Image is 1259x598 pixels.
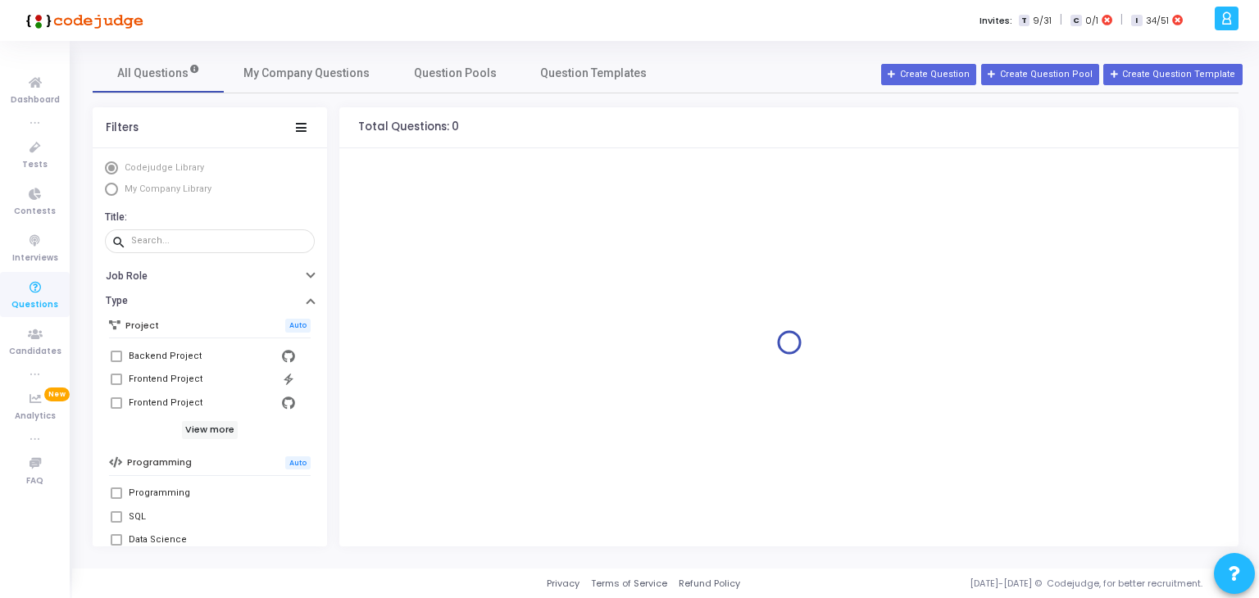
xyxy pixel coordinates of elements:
[106,295,128,307] h6: Type
[540,65,647,82] span: Question Templates
[182,421,239,439] h6: View more
[881,64,976,85] button: Create Question
[106,270,148,283] h6: Job Role
[740,577,1239,591] div: [DATE]-[DATE] © Codejudge, for better recruitment.
[129,507,146,527] div: SQL
[105,161,315,200] mat-radio-group: Select Library
[243,65,370,82] span: My Company Questions
[981,64,1099,85] button: Create Question Pool
[26,474,43,488] span: FAQ
[20,4,143,37] img: logo
[11,93,60,107] span: Dashboard
[285,319,311,333] span: Auto
[117,65,200,82] span: All Questions
[125,320,159,331] h6: Project
[129,483,190,503] div: Programming
[1146,14,1169,28] span: 34/51
[1103,64,1242,85] button: Create Question Template
[129,530,187,550] div: Data Science
[679,577,740,591] a: Refund Policy
[129,393,202,413] div: Frontend Project
[106,121,139,134] div: Filters
[93,288,327,314] button: Type
[1019,15,1029,27] span: T
[285,456,311,470] span: Auto
[125,183,211,194] span: My Company Library
[414,65,497,82] span: Question Pools
[15,410,56,424] span: Analytics
[12,251,58,265] span: Interviews
[9,345,61,359] span: Candidates
[979,14,1012,28] label: Invites:
[14,205,56,219] span: Contests
[129,347,202,366] div: Backend Project
[127,457,192,468] h6: Programming
[1085,14,1098,28] span: 0/1
[22,158,48,172] span: Tests
[1120,11,1123,29] span: |
[1060,11,1062,29] span: |
[591,577,667,591] a: Terms of Service
[125,162,204,173] span: Codejudge Library
[111,234,131,249] mat-icon: search
[358,120,459,134] h4: Total Questions: 0
[105,211,311,224] h6: Title:
[1131,15,1142,27] span: I
[547,577,580,591] a: Privacy
[131,236,308,246] input: Search...
[1033,14,1052,28] span: 9/31
[1070,15,1081,27] span: C
[44,387,70,401] span: New
[129,369,202,389] div: Frontend Project
[93,263,327,288] button: Job Role
[11,298,58,312] span: Questions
